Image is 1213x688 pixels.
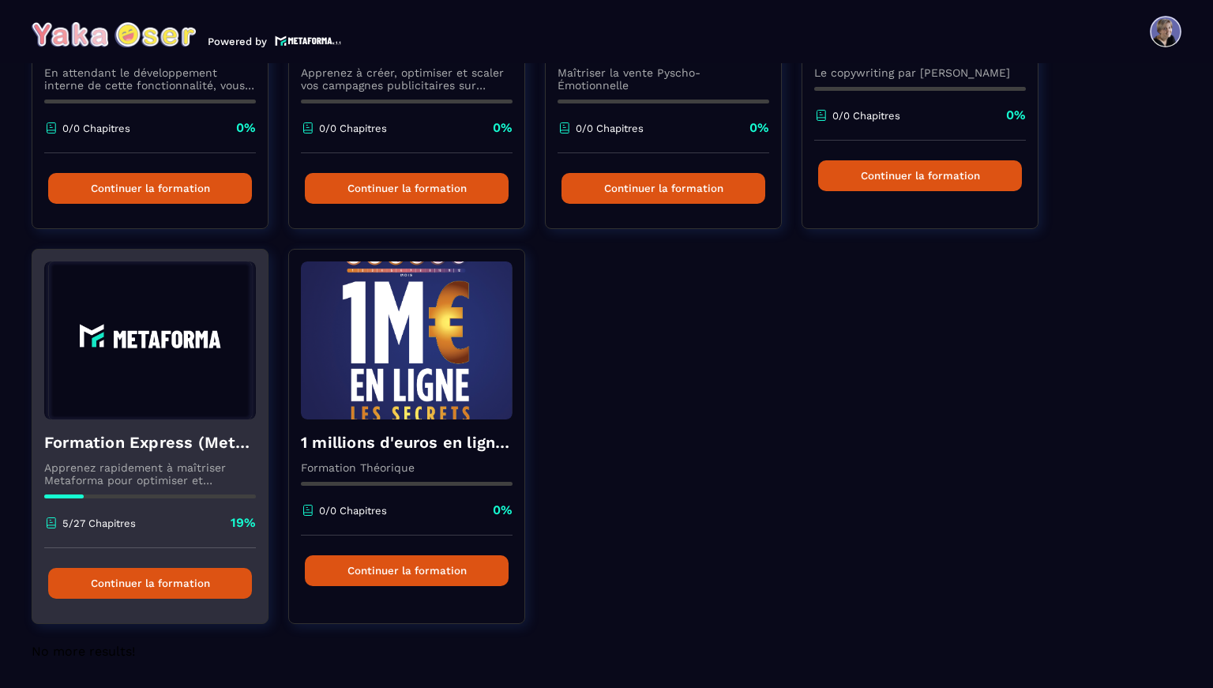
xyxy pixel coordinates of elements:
[301,431,513,453] h4: 1 millions d'euros en ligne les secrets
[32,22,196,47] img: logo-branding
[32,644,135,659] span: No more results!
[62,122,130,134] p: 0/0 Chapitres
[236,119,256,137] p: 0%
[32,249,288,644] a: formation-backgroundFormation Express (Metaforma)Apprenez rapidement à maîtriser Metaforma pour o...
[319,505,387,517] p: 0/0 Chapitres
[576,122,644,134] p: 0/0 Chapitres
[1006,107,1026,124] p: 0%
[208,36,267,47] p: Powered by
[561,173,765,204] button: Continuer la formation
[48,173,252,204] button: Continuer la formation
[305,173,509,204] button: Continuer la formation
[44,461,256,487] p: Apprenez rapidement à maîtriser Metaforma pour optimiser et automatiser votre business. 🚀
[818,160,1022,191] button: Continuer la formation
[301,66,513,92] p: Apprenez à créer, optimiser et scaler vos campagnes publicitaires sur Facebook et Instagram.
[44,261,256,419] img: formation-background
[301,461,513,474] p: Formation Théorique
[62,517,136,529] p: 5/27 Chapitres
[493,119,513,137] p: 0%
[319,122,387,134] p: 0/0 Chapitres
[288,249,545,644] a: formation-background1 millions d'euros en ligne les secretsFormation Théorique0/0 Chapitres0%Cont...
[48,568,252,599] button: Continuer la formation
[275,34,341,47] img: logo
[305,555,509,586] button: Continuer la formation
[558,66,769,92] p: Maîtriser la vente Pyscho-Émotionnelle
[832,110,900,122] p: 0/0 Chapitres
[301,261,513,419] img: formation-background
[493,502,513,519] p: 0%
[814,66,1026,79] p: Le copywriting par [PERSON_NAME]
[44,66,256,92] p: En attendant le développement interne de cette fonctionnalité, vous pouvez déjà l’utiliser avec C...
[749,119,769,137] p: 0%
[231,514,256,532] p: 19%
[44,431,256,453] h4: Formation Express (Metaforma)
